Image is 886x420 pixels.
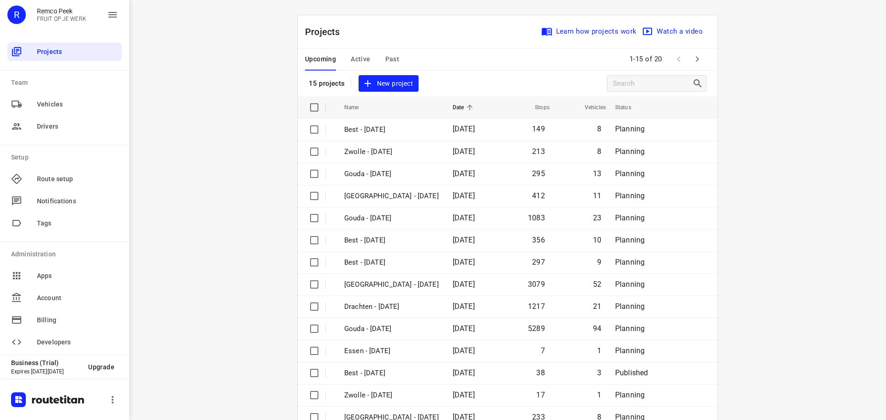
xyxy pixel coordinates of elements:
p: Projects [305,25,347,39]
span: 10 [593,236,601,244]
span: 8 [597,124,601,133]
span: 7 [541,346,545,355]
span: Planning [615,124,645,133]
span: [DATE] [453,390,475,399]
span: Date [453,102,476,113]
span: Planning [615,280,645,289]
span: 1217 [528,302,545,311]
span: New project [364,78,413,89]
div: Drivers [7,117,122,136]
span: Past [385,53,400,65]
span: [DATE] [453,346,475,355]
span: 1 [597,346,601,355]
span: 1083 [528,213,545,222]
div: Projects [7,42,122,61]
span: [DATE] [453,258,475,266]
p: Best - Thursday [344,235,439,246]
p: Zwolle - Friday [344,147,439,157]
div: Account [7,289,122,307]
span: 356 [532,236,545,244]
div: Route setup [7,170,122,188]
input: Search projects [613,77,692,91]
p: Drachten - Monday [344,302,439,312]
span: Planning [615,147,645,156]
span: [DATE] [453,213,475,222]
span: Apps [37,271,118,281]
p: Team [11,78,122,88]
p: Best - Friday [344,124,439,135]
span: Previous Page [670,50,688,68]
span: 149 [532,124,545,133]
div: Tags [7,214,122,232]
span: Planning [615,346,645,355]
span: Status [615,102,643,113]
span: 1 [597,390,601,399]
div: Developers [7,333,122,351]
span: 23 [593,213,601,222]
span: Planning [615,213,645,222]
p: Zwolle - Friday [344,390,439,401]
span: 94 [593,324,601,333]
span: Account [37,293,118,303]
span: 8 [597,147,601,156]
span: Stops [523,102,550,113]
p: Essen - Friday [344,346,439,356]
span: [DATE] [453,368,475,377]
span: Notifications [37,196,118,206]
span: Planning [615,324,645,333]
span: Route setup [37,174,118,184]
span: Planning [615,390,645,399]
span: Upgrade [88,363,114,371]
span: Planning [615,236,645,244]
span: Upcoming [305,53,336,65]
span: Tags [37,219,118,228]
p: 15 projects [309,79,345,88]
p: Gouda - Friday [344,169,439,179]
span: Next Page [688,50,706,68]
div: Search [692,78,706,89]
p: Zwolle - Thursday [344,191,439,201]
span: 11 [593,191,601,200]
span: [DATE] [453,302,475,311]
span: Billing [37,315,118,325]
span: 9 [597,258,601,266]
p: FRUIT OP JE WERK [37,16,86,22]
button: New project [359,75,419,92]
span: 21 [593,302,601,311]
p: Gouda - Thursday [344,213,439,224]
span: 13 [593,169,601,178]
span: 213 [532,147,545,156]
span: Projects [37,47,118,57]
span: Name [344,102,371,113]
p: Administration [11,249,122,259]
p: Best - Tuesday [344,257,439,268]
span: 1-15 of 20 [626,49,666,69]
span: Planning [615,302,645,311]
span: Active [351,53,370,65]
span: [DATE] [453,191,475,200]
button: Upgrade [81,359,122,375]
p: Expires [DATE][DATE] [11,368,81,375]
span: Developers [37,337,118,347]
span: 5289 [528,324,545,333]
span: [DATE] [453,124,475,133]
span: [DATE] [453,147,475,156]
span: 297 [532,258,545,266]
p: Gouda - Monday [344,324,439,334]
span: 38 [536,368,545,377]
span: 3 [597,368,601,377]
p: Zwolle - Monday [344,279,439,290]
span: 295 [532,169,545,178]
p: Business (Trial) [11,359,81,367]
span: [DATE] [453,169,475,178]
span: 17 [536,390,545,399]
span: Vehicles [37,100,118,109]
div: Billing [7,311,122,329]
span: Planning [615,191,645,200]
div: Apps [7,266,122,285]
span: [DATE] [453,324,475,333]
div: Vehicles [7,95,122,113]
div: R [7,6,26,24]
span: Planning [615,169,645,178]
span: [DATE] [453,236,475,244]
